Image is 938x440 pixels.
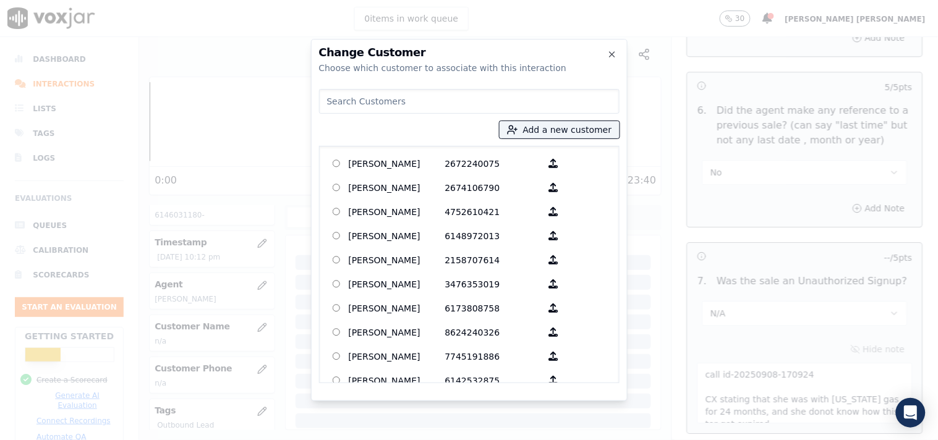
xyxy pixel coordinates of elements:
[542,274,566,294] button: [PERSON_NAME] 3476353019
[333,280,341,288] input: [PERSON_NAME] 3476353019
[333,328,341,336] input: [PERSON_NAME] 8624240326
[445,250,542,269] p: 2158707614
[333,256,341,264] input: [PERSON_NAME] 2158707614
[445,178,542,197] p: 2674106790
[319,62,620,74] div: Choose which customer to associate with this interaction
[349,250,445,269] p: [PERSON_NAME]
[542,371,566,390] button: [PERSON_NAME] 6142532875
[349,154,445,173] p: [PERSON_NAME]
[333,184,341,192] input: [PERSON_NAME] 2674106790
[542,178,566,197] button: [PERSON_NAME] 2674106790
[445,323,542,342] p: 8624240326
[445,154,542,173] p: 2672240075
[319,47,620,58] h2: Change Customer
[542,202,566,221] button: [PERSON_NAME] 4752610421
[896,398,926,428] div: Open Intercom Messenger
[445,226,542,245] p: 6148972013
[333,304,341,312] input: [PERSON_NAME] 6173808758
[349,323,445,342] p: [PERSON_NAME]
[542,250,566,269] button: [PERSON_NAME] 2158707614
[349,371,445,390] p: [PERSON_NAME]
[333,208,341,216] input: [PERSON_NAME] 4752610421
[333,352,341,360] input: [PERSON_NAME] 7745191886
[445,298,542,318] p: 6173808758
[333,159,341,167] input: [PERSON_NAME] 2672240075
[319,89,620,114] input: Search Customers
[445,274,542,294] p: 3476353019
[542,298,566,318] button: [PERSON_NAME] 6173808758
[349,298,445,318] p: [PERSON_NAME]
[542,323,566,342] button: [PERSON_NAME] 8624240326
[500,121,620,138] button: Add a new customer
[333,376,341,384] input: [PERSON_NAME] 6142532875
[445,202,542,221] p: 4752610421
[542,154,566,173] button: [PERSON_NAME] 2672240075
[445,347,542,366] p: 7745191886
[349,202,445,221] p: [PERSON_NAME]
[349,274,445,294] p: [PERSON_NAME]
[333,232,341,240] input: [PERSON_NAME] 6148972013
[349,178,445,197] p: [PERSON_NAME]
[349,347,445,366] p: [PERSON_NAME]
[542,226,566,245] button: [PERSON_NAME] 6148972013
[445,371,542,390] p: 6142532875
[542,347,566,366] button: [PERSON_NAME] 7745191886
[349,226,445,245] p: [PERSON_NAME]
